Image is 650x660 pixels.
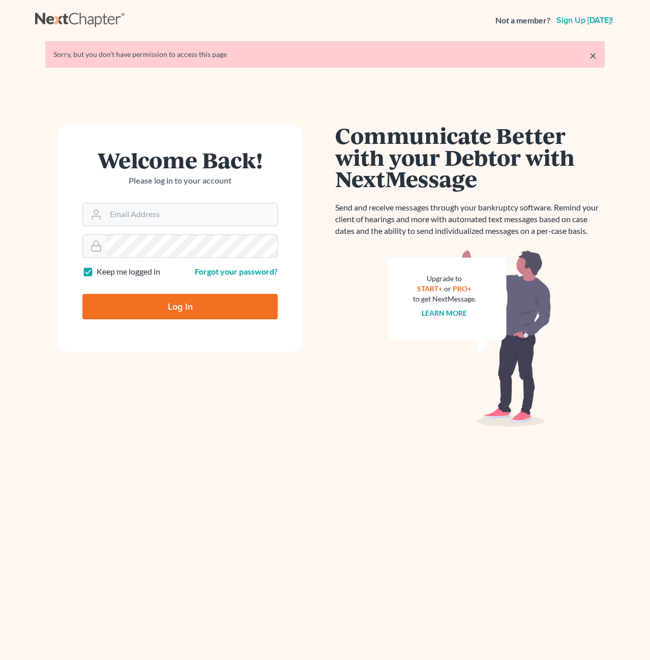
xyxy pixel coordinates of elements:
span: or [445,284,452,293]
label: Keep me logged in [97,266,160,278]
a: Forgot your password? [195,266,278,276]
img: nextmessage_bg-59042aed3d76b12b5cd301f8e5b87938c9018125f34e5fa2b7a6b67550977c72.svg [389,249,551,427]
a: × [589,49,597,62]
a: PRO+ [453,284,472,293]
a: Learn more [422,309,467,317]
h1: Communicate Better with your Debtor with NextMessage [335,125,605,190]
input: Email Address [106,203,277,226]
strong: Not a member? [495,15,550,26]
div: to get NextMessage. [413,294,476,304]
h1: Welcome Back! [82,149,278,171]
a: Sign up [DATE]! [554,16,615,24]
div: Sorry, but you don't have permission to access this page [53,49,597,59]
input: Log In [82,294,278,319]
p: Please log in to your account [82,175,278,187]
div: Upgrade to [413,274,476,284]
p: Send and receive messages through your bankruptcy software. Remind your client of hearings and mo... [335,202,605,237]
a: START+ [418,284,443,293]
